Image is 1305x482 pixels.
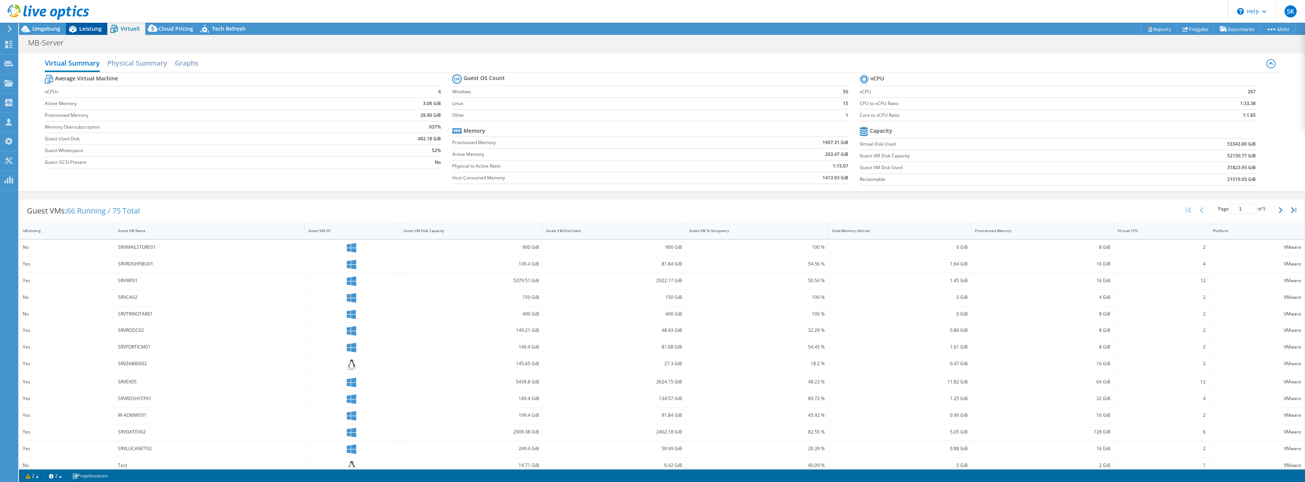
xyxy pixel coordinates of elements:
div: Yes [23,394,111,403]
span: 66 Running / 75 Total [67,206,140,216]
label: Guest VM Disk Capacity [860,152,1119,160]
div: 64 GiB [975,378,1110,386]
div: 2 [1118,326,1206,334]
div: SRVEX05 [118,378,301,386]
div: 16 GiB [975,260,1110,268]
div: 8 GiB [975,343,1110,351]
div: 18.2 % [689,360,825,368]
b: 3.08 GiB [423,100,441,107]
div: 4 [1118,394,1206,403]
span: Page of [1218,204,1266,214]
div: 5379.51 GiB [404,276,539,285]
label: Guest Used Disk [45,135,346,143]
div: VMware [1213,394,1301,403]
div: 81.68 GiB [546,343,682,351]
label: Virtual Disk Used [860,140,1119,148]
div: Yes [23,411,111,419]
div: 20.39 % [689,444,825,453]
div: 0.47 GiB [832,360,967,368]
b: 4 [438,88,441,96]
div: 4 GiB [975,293,1110,301]
label: Active Memory [45,100,346,107]
div: Guest VM Disk Capacity [404,228,530,233]
b: 28.90 GiB [420,111,441,119]
span: SK [1285,5,1297,17]
div: VMware [1213,428,1301,436]
div: Guest VMs: [19,199,148,223]
div: 2 [1118,444,1206,453]
div: 12 [1118,276,1206,285]
label: Guest Whitespace [45,147,346,154]
b: 15 [843,100,848,107]
div: Virtual CPU [1118,228,1197,233]
div: 16 GiB [975,411,1110,419]
b: Average Virtual Machine [55,75,118,82]
div: 149.4 GiB [404,343,539,351]
div: VMware [1213,461,1301,469]
div: 32.29 % [689,326,825,334]
div: 5439.8 GiB [404,378,539,386]
div: 2922.17 GiB [546,276,682,285]
label: Linux [452,100,812,107]
div: 50.54 % [689,276,825,285]
div: 8 GiB [975,310,1110,318]
div: 1 [1118,461,1206,469]
div: 2 [1118,411,1206,419]
div: 0.99 GiB [832,411,967,419]
div: 14.71 GiB [404,461,539,469]
div: VMware [1213,444,1301,453]
label: Active Memory [452,151,724,158]
div: Guest VM Name [118,228,292,233]
div: SRVWF01 [118,276,301,285]
div: 0 GiB [832,293,967,301]
span: 5 [1263,206,1266,212]
div: Guest VM % Occupancy [689,228,816,233]
div: Guest VM OS [308,228,387,233]
div: 1.45 GiB [832,276,967,285]
b: 203.47 GiB [825,151,848,158]
div: 12 [1118,378,1206,386]
div: 145.65 GiB [404,360,539,368]
div: 0 GiB [832,243,967,251]
div: 6.42 GiB [546,461,682,469]
div: 1.64 GiB [832,260,967,268]
div: No [23,293,111,301]
div: 50.99 GiB [546,444,682,453]
div: 2 [1118,310,1206,318]
b: 937% [429,123,441,131]
span: Leistung [79,25,102,32]
div: 5.05 GiB [832,428,967,436]
div: 150 GiB [546,293,682,301]
div: SRVLUCANET02 [118,444,301,453]
label: Physical to Active Ratio [452,162,724,170]
b: 1907.31 GiB [822,139,848,146]
div: SRVZABBIX02 [118,360,301,368]
a: Freigabe [1177,23,1214,35]
label: Provisioned Memory [452,139,724,146]
div: 0.86 GiB [832,326,967,334]
b: 1:33.38 [1240,100,1256,107]
label: Guest iSCSI Present [45,159,346,166]
h2: Graphs [175,55,198,71]
div: 0 GiB [832,310,967,318]
div: SRVCA02 [118,293,301,301]
div: SRVDATEV02 [118,428,301,436]
span: Cloud Pricing [159,25,193,32]
div: 2909.38 GiB [404,428,539,436]
a: 2 [20,471,44,480]
div: Yes [23,343,111,351]
div: SRVTRINOTAR01 [118,310,301,318]
span: Umgebung [32,25,60,32]
div: No [23,243,111,251]
input: jump to page [1230,204,1256,214]
div: 27.3 GiB [546,360,682,368]
div: 134.57 GiB [546,394,682,403]
div: 8 GiB [975,326,1110,334]
div: 0 GiB [832,461,967,469]
div: 81.84 GiB [546,260,682,268]
b: Memory [464,127,485,135]
div: VMware [1213,293,1301,301]
a: Exportieren [1214,23,1261,35]
div: 40.09 % [689,461,825,469]
div: 100 % [689,293,825,301]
